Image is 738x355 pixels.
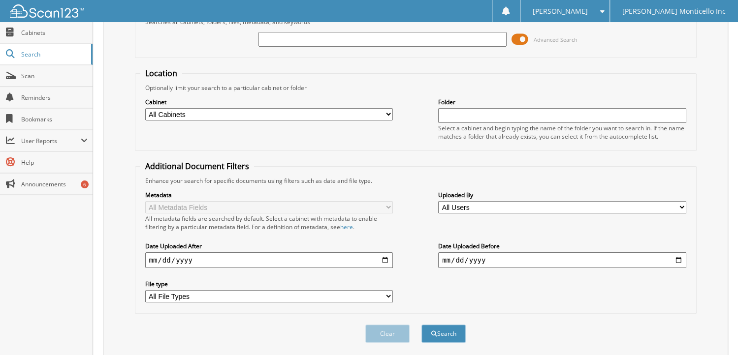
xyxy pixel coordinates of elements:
div: Enhance your search for specific documents using filters such as date and file type. [140,177,691,185]
label: Uploaded By [438,191,686,199]
legend: Additional Document Filters [140,161,254,172]
span: Help [21,158,88,167]
span: Bookmarks [21,115,88,123]
label: Metadata [145,191,393,199]
label: Date Uploaded After [145,242,393,250]
legend: Location [140,68,182,79]
input: start [145,252,393,268]
div: Select a cabinet and begin typing the name of the folder you want to search in. If the name match... [438,124,686,141]
span: Search [21,50,86,59]
label: Date Uploaded Before [438,242,686,250]
input: end [438,252,686,268]
label: Folder [438,98,686,106]
span: Advanced Search [534,36,578,43]
button: Search [421,325,466,343]
span: User Reports [21,137,81,145]
div: All metadata fields are searched by default. Select a cabinet with metadata to enable filtering b... [145,214,393,231]
div: Optionally limit your search to a particular cabinet or folder [140,84,691,92]
label: File type [145,280,393,288]
a: here [340,223,353,231]
span: [PERSON_NAME] [533,8,588,14]
label: Cabinet [145,98,393,106]
span: Cabinets [21,29,88,37]
img: scan123-logo-white.svg [10,4,84,18]
button: Clear [365,325,410,343]
span: [PERSON_NAME] Monticello Inc [622,8,726,14]
span: Reminders [21,93,88,102]
div: 6 [81,180,89,188]
span: Announcements [21,180,88,188]
iframe: Chat Widget [689,308,738,355]
span: Scan [21,72,88,80]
